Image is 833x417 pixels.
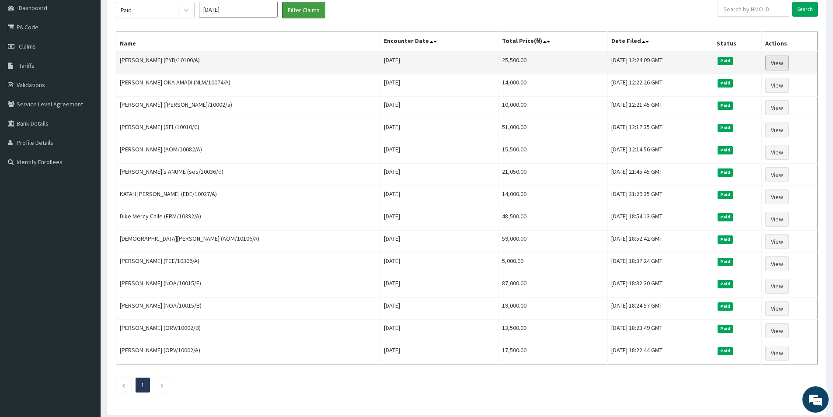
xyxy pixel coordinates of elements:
[498,342,607,364] td: 17,500.00
[498,32,607,52] th: Total Price(₦)
[498,164,607,186] td: 21,050.00
[116,52,380,74] td: [PERSON_NAME] (PYD/10100/A)
[380,253,498,275] td: [DATE]
[718,213,733,221] span: Paid
[380,164,498,186] td: [DATE]
[380,119,498,141] td: [DATE]
[607,97,713,119] td: [DATE] 12:21:45 GMT
[718,347,733,355] span: Paid
[765,279,789,294] a: View
[380,320,498,342] td: [DATE]
[116,141,380,164] td: [PERSON_NAME] (AOM/10082/A)
[607,164,713,186] td: [DATE] 21:45:45 GMT
[498,97,607,119] td: 10,000.00
[718,2,789,17] input: Search by HMO ID
[498,231,607,253] td: 59,000.00
[765,212,789,227] a: View
[122,381,125,389] a: Previous page
[765,100,789,115] a: View
[765,256,789,271] a: View
[718,168,733,176] span: Paid
[116,231,380,253] td: [DEMOGRAPHIC_DATA][PERSON_NAME] (AOM/10106/A)
[718,124,733,132] span: Paid
[116,119,380,141] td: [PERSON_NAME] (SFL/10010/C)
[380,97,498,119] td: [DATE]
[713,32,761,52] th: Status
[121,6,132,14] div: Paid
[282,2,325,18] button: Filter Claims
[762,32,818,52] th: Actions
[607,298,713,320] td: [DATE] 18:24:57 GMT
[116,164,380,186] td: [PERSON_NAME]’s ANUME (ses/10036/d)
[116,298,380,320] td: [PERSON_NAME] (NOA/10015/B)
[718,302,733,310] span: Paid
[765,123,789,137] a: View
[116,32,380,52] th: Name
[45,49,147,60] div: Chat with us now
[498,52,607,74] td: 25,500.00
[607,32,713,52] th: Date Filed
[116,186,380,208] td: KATAH [PERSON_NAME] (EDE/10027/A)
[380,275,498,298] td: [DATE]
[380,231,498,253] td: [DATE]
[607,320,713,342] td: [DATE] 18:23:49 GMT
[19,42,36,50] span: Claims
[380,298,498,320] td: [DATE]
[607,141,713,164] td: [DATE] 12:14:56 GMT
[607,231,713,253] td: [DATE] 18:52:42 GMT
[380,74,498,97] td: [DATE]
[498,74,607,97] td: 14,000.00
[718,325,733,333] span: Paid
[116,320,380,342] td: [PERSON_NAME] (ORV/10002/B)
[4,239,167,270] textarea: Type your message and hit 'Enter'
[607,52,713,74] td: [DATE] 12:24:09 GMT
[607,74,713,97] td: [DATE] 12:22:26 GMT
[718,258,733,266] span: Paid
[765,78,789,93] a: View
[792,2,818,17] input: Search
[765,167,789,182] a: View
[765,346,789,361] a: View
[498,119,607,141] td: 51,000.00
[380,186,498,208] td: [DATE]
[498,186,607,208] td: 14,000.00
[116,97,380,119] td: [PERSON_NAME] ([PERSON_NAME]/10002/a)
[116,342,380,364] td: [PERSON_NAME] (ORV/10002/A)
[718,102,733,109] span: Paid
[718,57,733,65] span: Paid
[380,32,498,52] th: Encounter Date
[498,208,607,231] td: 48,500.00
[498,253,607,275] td: 5,000.00
[141,381,144,389] a: Page 1 is your current page
[607,186,713,208] td: [DATE] 21:29:35 GMT
[51,110,121,199] span: We're online!
[199,2,278,18] input: Select Month and Year
[498,275,607,298] td: 87,000.00
[718,191,733,199] span: Paid
[116,275,380,298] td: [PERSON_NAME] (NOA/10015/E)
[718,280,733,288] span: Paid
[160,381,164,389] a: Next page
[607,342,713,364] td: [DATE] 18:22:44 GMT
[380,52,498,74] td: [DATE]
[19,62,35,70] span: Tariffs
[380,342,498,364] td: [DATE]
[143,4,164,25] div: Minimize live chat window
[765,323,789,338] a: View
[607,208,713,231] td: [DATE] 18:54:13 GMT
[607,253,713,275] td: [DATE] 18:37:24 GMT
[765,189,789,204] a: View
[765,145,789,160] a: View
[116,208,380,231] td: Dike Mercy Chile (ERM/10392/A)
[498,298,607,320] td: 19,000.00
[116,253,380,275] td: [PERSON_NAME] (TCE/10306/A)
[607,119,713,141] td: [DATE] 12:17:35 GMT
[718,235,733,243] span: Paid
[19,4,47,12] span: Dashboard
[16,44,35,66] img: d_794563401_company_1708531726252_794563401
[718,79,733,87] span: Paid
[765,301,789,316] a: View
[380,208,498,231] td: [DATE]
[765,56,789,70] a: View
[498,141,607,164] td: 15,500.00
